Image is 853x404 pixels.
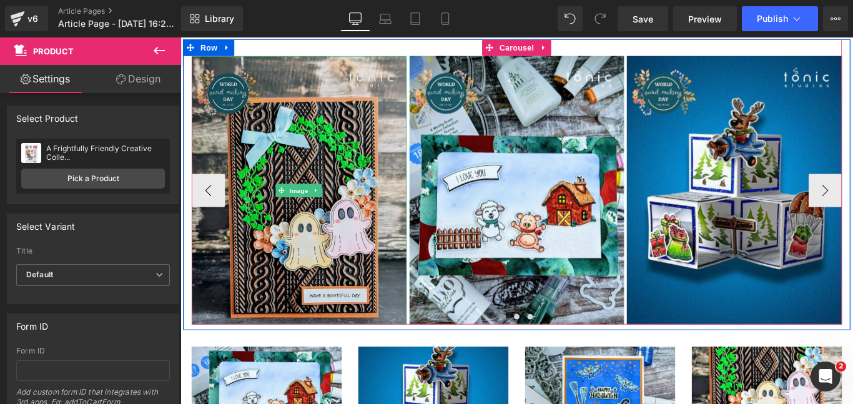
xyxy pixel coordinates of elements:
[58,6,202,16] a: Article Pages
[21,143,41,163] img: pImage
[33,46,74,56] span: Product
[5,6,48,31] a: v6
[16,106,79,124] div: Select Product
[340,6,370,31] a: Desktop
[688,12,722,26] span: Preview
[16,214,76,232] div: Select Variant
[588,6,613,31] button: Redo
[673,6,737,31] a: Preview
[46,144,165,162] div: A Frightfully Friendly Creative Colle...
[757,14,788,24] span: Publish
[205,13,234,24] span: Library
[742,6,818,31] button: Publish
[836,362,846,372] span: 2
[370,6,400,31] a: Laptop
[21,169,165,189] a: Pick a Product
[823,6,848,31] button: More
[811,362,841,392] iframe: Intercom live chat
[633,12,653,26] span: Save
[16,247,170,259] label: Title
[93,65,184,93] a: Design
[25,11,41,27] div: v6
[430,6,460,31] a: Mobile
[180,37,853,404] iframe: To enrich screen reader interactions, please activate Accessibility in Grammarly extension settings
[400,6,430,31] a: Tablet
[16,314,48,332] div: Form ID
[16,347,170,355] div: Form ID
[58,19,178,29] span: Article Page - [DATE] 16:26:15
[181,6,243,31] a: New Library
[558,6,583,31] button: Undo
[26,270,53,279] b: Default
